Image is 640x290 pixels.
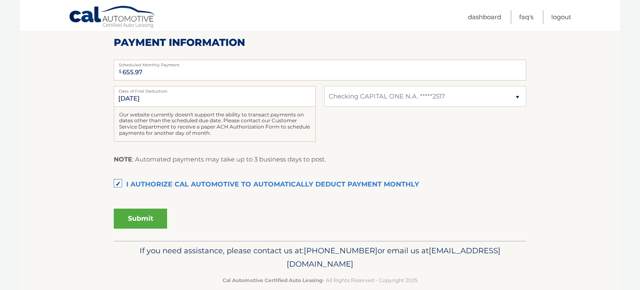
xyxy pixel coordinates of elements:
[114,86,316,93] label: Date of First Deduction
[114,107,316,142] div: Our website currently doesn't support the ability to transact payments on dates other than the sc...
[222,277,322,283] strong: Cal Automotive Certified Auto Leasing
[287,246,500,269] span: [EMAIL_ADDRESS][DOMAIN_NAME]
[119,276,521,285] p: - All Rights Reserved - Copyright 2025
[114,60,526,66] label: Scheduled Monthly Payment
[114,36,526,49] h2: Payment Information
[114,209,167,229] button: Submit
[468,10,501,24] a: Dashboard
[304,246,377,255] span: [PHONE_NUMBER]
[519,10,533,24] a: FAQ's
[114,86,316,107] input: Payment Date
[119,244,521,271] p: If you need assistance, please contact us at: or email us at
[114,60,526,81] input: Payment Amount
[114,154,326,165] p: : Automated payments may take up to 3 business days to post.
[69,5,156,30] a: Cal Automotive
[114,177,526,193] label: I authorize cal automotive to automatically deduct payment monthly
[116,62,124,81] span: $
[551,10,571,24] a: Logout
[114,155,132,163] strong: NOTE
